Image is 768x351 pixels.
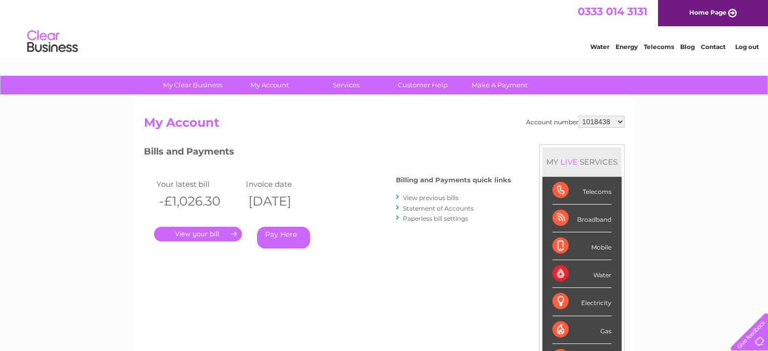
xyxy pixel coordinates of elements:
a: Statement of Accounts [403,205,474,212]
a: My Account [228,76,311,94]
a: 0333 014 3131 [578,5,647,18]
a: Water [590,43,609,51]
a: View previous bills [403,194,458,202]
div: Electricity [552,288,611,316]
div: Broadband [552,205,611,232]
a: Energy [616,43,638,51]
div: Clear Business is a trading name of Verastar Limited (registered in [GEOGRAPHIC_DATA] No. 3667643... [146,6,623,49]
h2: My Account [144,116,625,135]
a: Customer Help [381,76,465,94]
div: Water [552,260,611,288]
div: LIVE [558,157,580,167]
div: MY SERVICES [542,147,622,176]
a: Telecoms [644,43,674,51]
th: [DATE] [243,191,333,212]
a: My Clear Business [151,76,234,94]
td: Your latest bill [154,177,244,191]
a: Blog [680,43,695,51]
img: logo.png [27,26,78,57]
td: Invoice date [243,177,333,191]
th: -£1,026.30 [154,191,244,212]
a: . [154,227,242,241]
div: Mobile [552,232,611,260]
h4: Billing and Payments quick links [396,176,511,184]
div: Gas [552,316,611,344]
div: Account number [526,116,625,128]
a: Pay Here [257,227,310,248]
a: Paperless bill settings [403,215,468,222]
a: Contact [701,43,726,51]
h3: Bills and Payments [144,144,511,162]
a: Services [304,76,388,94]
div: Telecoms [552,177,611,205]
a: Log out [735,43,758,51]
a: Make A Payment [458,76,541,94]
